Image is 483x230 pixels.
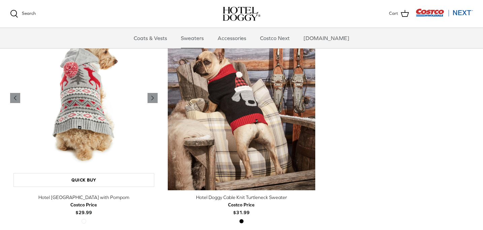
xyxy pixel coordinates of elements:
a: Accessories [212,28,252,48]
a: Hotel Doggy Cable Knit Turtleneck Sweater [168,6,315,190]
a: Search [10,10,36,18]
a: hoteldoggy.com hoteldoggycom [223,7,260,21]
b: $31.99 [228,201,255,215]
a: Visit Costco Next [416,13,473,18]
a: Hotel Doggy Fair Isle Sweater with Pompom [10,6,158,190]
a: Sweaters [175,28,210,48]
a: Quick buy [13,173,154,187]
div: Hotel [GEOGRAPHIC_DATA] with Pompom [10,194,158,201]
span: Search [22,11,36,16]
img: Costco Next [416,8,473,17]
span: Cart [389,10,398,17]
div: Hotel Doggy Cable Knit Turtleneck Sweater [168,194,315,201]
a: Costco Next [254,28,296,48]
b: $29.99 [70,201,97,215]
a: Cart [389,9,409,18]
div: Costco Price [70,201,97,208]
a: Previous [148,93,158,103]
a: Coats & Vests [128,28,173,48]
a: Previous [10,93,20,103]
div: Costco Price [228,201,255,208]
a: [DOMAIN_NAME] [297,28,355,48]
img: hoteldoggycom [223,7,260,21]
a: Hotel Doggy Cable Knit Turtleneck Sweater Costco Price$31.99 [168,194,315,216]
a: Hotel [GEOGRAPHIC_DATA] with Pompom Costco Price$29.99 [10,194,158,216]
